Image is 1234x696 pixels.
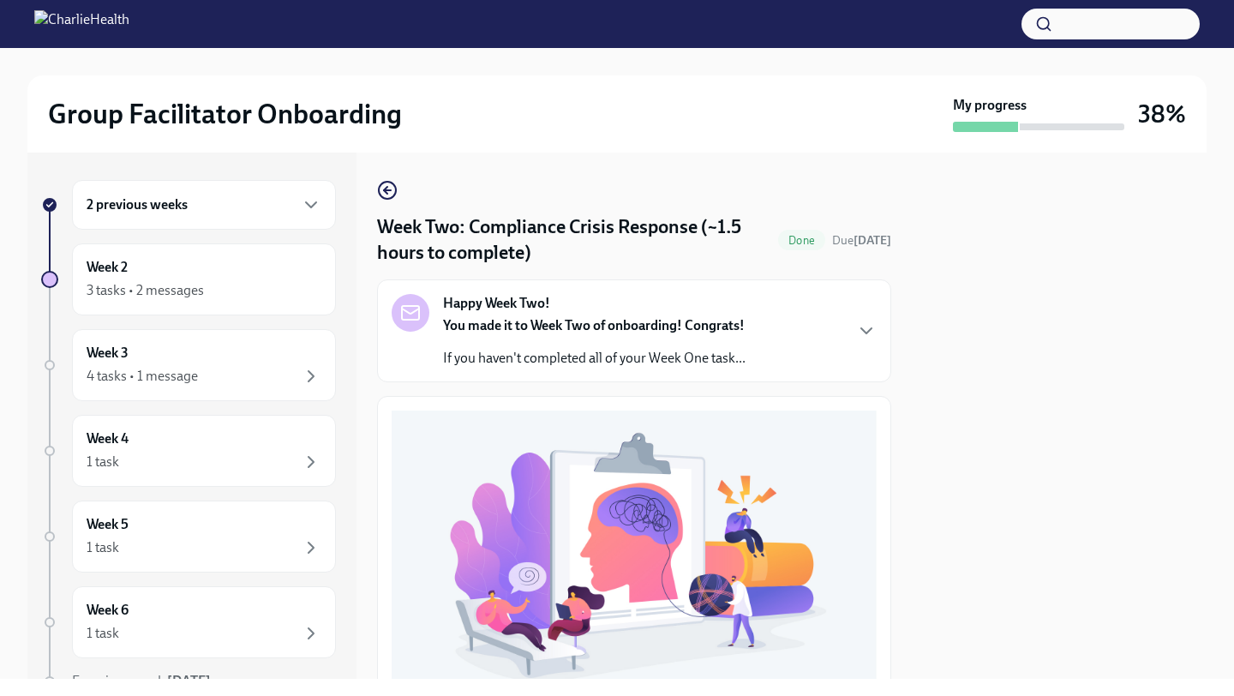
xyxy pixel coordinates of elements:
a: Week 41 task [41,415,336,487]
a: Week 61 task [41,586,336,658]
h6: 2 previous weeks [87,195,188,214]
h3: 38% [1138,99,1186,129]
div: 3 tasks • 2 messages [87,281,204,300]
h6: Week 3 [87,344,129,363]
h6: Week 5 [87,515,129,534]
div: 1 task [87,624,119,643]
h6: Week 6 [87,601,129,620]
h4: Week Two: Compliance Crisis Response (~1.5 hours to complete) [377,214,771,266]
h6: Week 2 [87,258,128,277]
a: Week 23 tasks • 2 messages [41,243,336,315]
span: Done [778,234,825,247]
strong: My progress [953,96,1027,115]
a: Week 51 task [41,501,336,573]
strong: [DATE] [167,673,211,689]
img: CharlieHealth [34,10,129,38]
h2: Group Facilitator Onboarding [48,97,402,131]
strong: Happy Week Two! [443,294,550,313]
h6: Week 4 [87,429,129,448]
span: September 16th, 2025 10:00 [832,232,891,249]
a: Week 34 tasks • 1 message [41,329,336,401]
div: 2 previous weeks [72,180,336,230]
div: 4 tasks • 1 message [87,367,198,386]
div: 1 task [87,538,119,557]
p: If you haven't completed all of your Week One task... [443,349,746,368]
span: Due [832,233,891,248]
strong: [DATE] [854,233,891,248]
span: Experience ends [72,673,211,689]
strong: You made it to Week Two of onboarding! Congrats! [443,317,745,333]
div: 1 task [87,453,119,471]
